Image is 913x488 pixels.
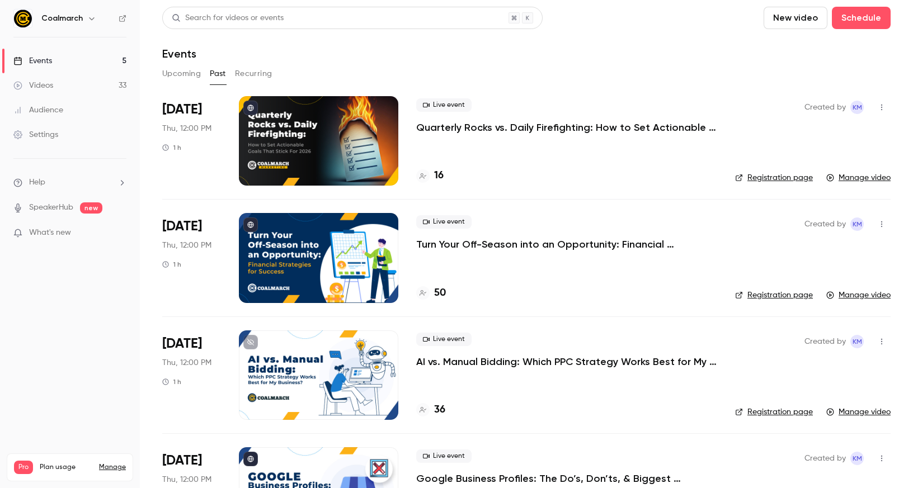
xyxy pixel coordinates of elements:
button: New video [764,7,827,29]
span: Thu, 12:00 PM [162,240,211,251]
a: Manage [99,463,126,472]
span: Live event [416,333,472,346]
h4: 50 [434,286,446,301]
div: 1 h [162,143,181,152]
span: Created by [804,452,846,465]
a: Registration page [735,406,813,418]
h6: Coalmarch [41,13,83,24]
span: Live event [416,98,472,112]
div: Search for videos or events [172,12,284,24]
span: Pro [14,461,33,474]
span: KM [853,335,862,348]
a: Manage video [826,172,891,183]
div: Audience [13,105,63,116]
span: KM [853,452,862,465]
iframe: Noticeable Trigger [113,228,126,238]
span: [DATE] [162,101,202,119]
a: AI vs. Manual Bidding: Which PPC Strategy Works Best for My Business? [416,355,717,368]
a: 50 [416,286,446,301]
h4: 16 [434,168,444,183]
li: help-dropdown-opener [13,177,126,188]
button: Schedule [832,7,891,29]
div: 1 h [162,260,181,269]
a: Turn Your Off-Season into an Opportunity: Financial Strategies for Success [416,238,717,251]
h4: 36 [434,402,445,418]
span: [DATE] [162,452,202,470]
span: Live event [416,449,472,463]
span: new [80,202,102,214]
a: Manage video [826,406,891,418]
button: Recurring [235,65,272,83]
a: Registration page [735,172,813,183]
a: Quarterly Rocks vs. Daily Firefighting: How to Set Actionable Goals That Stick For 2026 [416,121,717,134]
a: Manage video [826,290,891,301]
span: KM [853,217,862,231]
a: Google Business Profiles: The Do’s, Don’ts, & Biggest Opportunities For Your Business [416,472,717,485]
div: Videos [13,80,53,91]
span: Katie McCaskill [850,101,864,114]
div: Sep 18 Thu, 12:00 PM (America/New York) [162,96,221,186]
div: Aug 7 Thu, 12:00 PM (America/New York) [162,330,221,420]
button: Past [210,65,226,83]
img: Coalmarch [14,10,32,27]
span: Katie McCaskill [850,452,864,465]
span: Thu, 12:00 PM [162,474,211,485]
div: Events [13,55,52,67]
span: Katie McCaskill [850,217,864,231]
a: 16 [416,168,444,183]
span: Created by [804,101,846,114]
div: Aug 21 Thu, 12:00 PM (America/New York) [162,213,221,302]
a: SpeakerHub [29,202,73,214]
a: 36 [416,402,445,418]
button: Upcoming [162,65,201,83]
span: Created by [804,335,846,348]
div: Settings [13,129,58,140]
span: KM [853,101,862,114]
h1: Events [162,47,196,60]
div: 1 h [162,377,181,386]
span: Help [29,177,45,188]
span: [DATE] [162,217,202,235]
span: Katie McCaskill [850,335,864,348]
span: Created by [804,217,846,231]
a: Registration page [735,290,813,301]
span: Plan usage [40,463,92,472]
span: Thu, 12:00 PM [162,357,211,368]
span: Live event [416,215,472,229]
span: Thu, 12:00 PM [162,123,211,134]
span: What's new [29,227,71,239]
span: [DATE] [162,335,202,353]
